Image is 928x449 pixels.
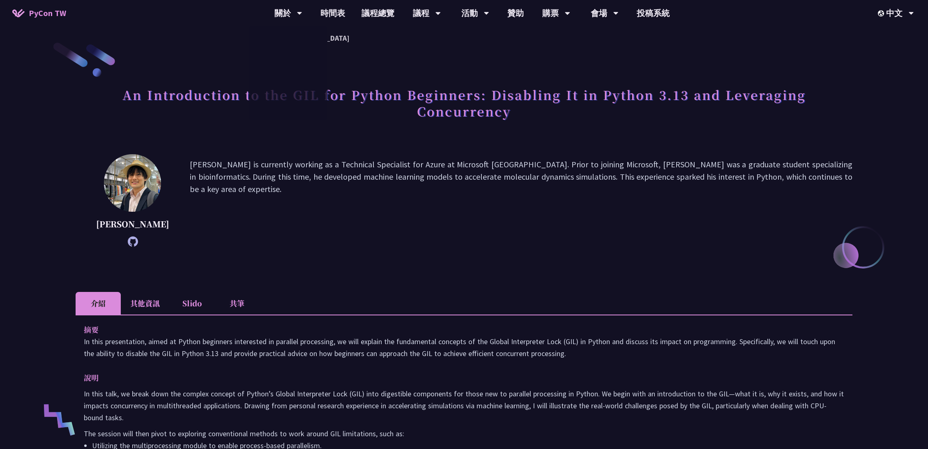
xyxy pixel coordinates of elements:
span: PyCon TW [29,7,66,19]
li: 共筆 [214,292,260,315]
a: PyCon [GEOGRAPHIC_DATA] [249,28,327,48]
h1: An Introduction to the GIL for Python Beginners: Disabling It in Python 3.13 and Leveraging Concu... [76,82,852,123]
img: Yu Saito [104,154,161,212]
p: 說明 [84,372,828,384]
a: PyCon TW [4,3,74,23]
p: [PERSON_NAME] [96,218,169,230]
li: Slido [169,292,214,315]
p: The session will then pivot to exploring conventional methods to work around GIL limitations, suc... [84,428,844,440]
p: In this presentation, aimed at Python beginners interested in parallel processing, we will explai... [84,336,844,359]
img: Home icon of PyCon TW 2025 [12,9,25,17]
img: Locale Icon [878,10,886,16]
p: 摘要 [84,324,828,336]
li: 其他資訊 [121,292,169,315]
li: 介紹 [76,292,121,315]
p: [PERSON_NAME] is currently working as a Technical Specialist for Azure at Microsoft [GEOGRAPHIC_D... [190,158,852,243]
p: In this talk, we break down the complex concept of Python’s Global Interpreter Lock (GIL) into di... [84,388,844,424]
